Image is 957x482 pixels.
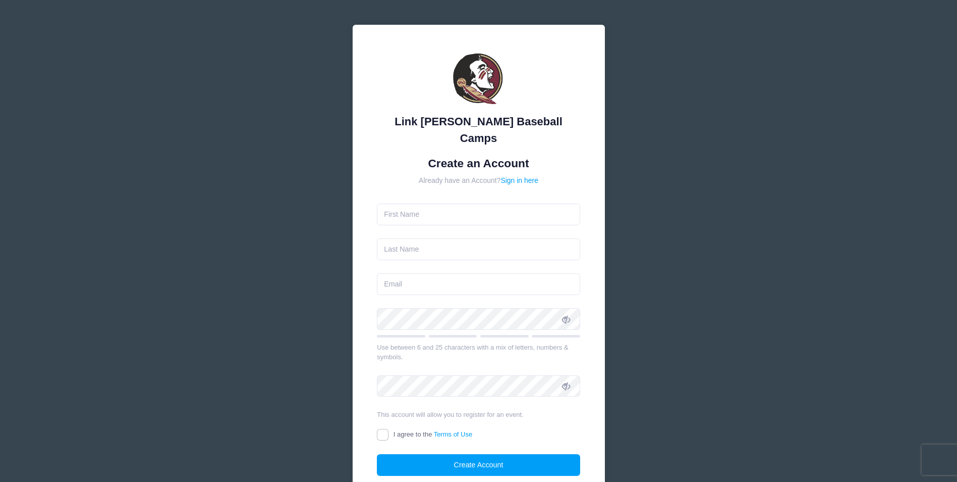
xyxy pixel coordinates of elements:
[377,429,388,441] input: I agree to theTerms of Use
[500,176,538,184] a: Sign in here
[434,430,473,438] a: Terms of Use
[377,273,580,295] input: Email
[377,238,580,260] input: Last Name
[448,50,509,110] img: Link Jarrett Baseball Camps
[377,113,580,147] div: Link [PERSON_NAME] Baseball Camps
[377,175,580,186] div: Already have an Account?
[377,454,580,476] button: Create Account
[377,204,580,225] input: First Name
[377,410,580,420] div: This account will allow you to register for an event.
[377,157,580,170] h1: Create an Account
[377,343,580,362] div: Use between 6 and 25 characters with a mix of letters, numbers & symbols.
[393,430,472,438] span: I agree to the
